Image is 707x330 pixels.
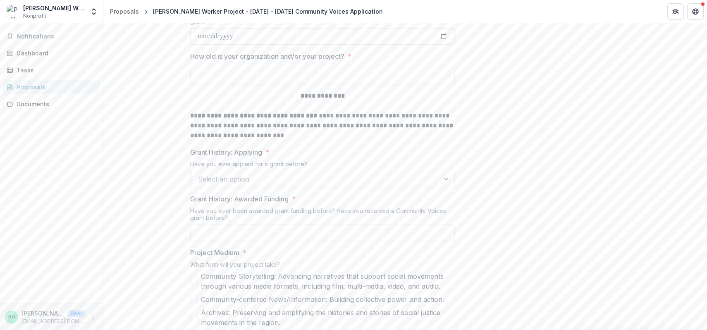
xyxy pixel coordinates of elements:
[201,271,455,291] span: Community Storytelling: Advancing narratives that support social movements through various media ...
[68,310,85,317] p: User
[3,80,100,94] a: Proposals
[107,5,142,17] a: Proposals
[23,12,46,20] span: Nonprofit
[190,207,455,225] div: Have you ever been awarded grant funding before? Have you received a Community Voices grant before?
[17,49,93,57] div: Dashboard
[17,100,93,108] div: Documents
[153,7,383,16] div: [PERSON_NAME] Worker Project - [DATE] - [DATE] Community Voices Application
[190,51,344,61] p: How old is your organization and/or your project?
[88,312,98,322] button: More
[21,309,64,318] p: [PERSON_NAME]
[190,248,239,258] p: Project Medium
[190,160,455,171] div: Have you ever applied for a grant before?
[88,3,100,20] button: Open entity switcher
[23,4,85,12] div: [PERSON_NAME] Worker Project
[3,30,100,43] button: Notifications
[201,308,455,328] span: Archives: Preserving and amplifying the histories and stories of social justice movements in the ...
[201,294,444,304] span: Community-centered News/Information: Building collective power and action.
[7,5,20,18] img: Philly Black Worker Project
[17,83,93,91] div: Proposals
[107,5,386,17] nav: breadcrumb
[190,261,455,271] div: What form will your project take?
[687,3,704,20] button: Get Help
[21,318,85,325] p: [EMAIL_ADDRESS][DOMAIN_NAME]
[190,147,262,157] p: Grant History: Applying
[110,7,139,16] div: Proposals
[3,46,100,60] a: Dashboard
[190,194,289,204] p: Grant History: Awarded Funding
[3,63,100,77] a: Tasks
[3,97,100,111] a: Documents
[8,314,15,320] div: Brittany Alston
[667,3,684,20] button: Partners
[17,33,96,40] span: Notifications
[17,66,93,74] div: Tasks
